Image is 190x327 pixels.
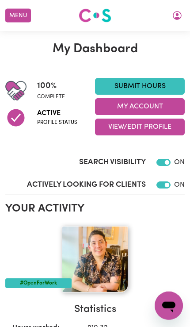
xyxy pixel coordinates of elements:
span: Profile status [37,119,77,127]
span: 100 % [37,80,65,93]
label: Actively Looking for Clients [27,179,146,191]
span: ON [174,181,185,189]
button: View/Edit Profile [95,119,185,135]
h2: Your activity [5,202,185,215]
h1: My Dashboard [5,42,185,57]
a: Submit Hours [95,78,185,95]
div: Profile completeness: 100% [37,80,72,101]
span: Active [37,108,77,119]
span: ON [174,159,185,166]
label: Search Visibility [79,157,146,168]
button: My Account [95,98,185,115]
span: complete [37,93,65,101]
img: Careseekers logo [79,8,111,23]
img: Your profile picture [62,226,128,292]
button: Menu [5,9,31,23]
button: My Account [168,8,186,23]
h3: Statistics [12,303,178,315]
div: #OpenForWork [5,278,72,288]
iframe: Button to launch messaging window [155,292,183,320]
a: Careseekers logo [79,5,111,26]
